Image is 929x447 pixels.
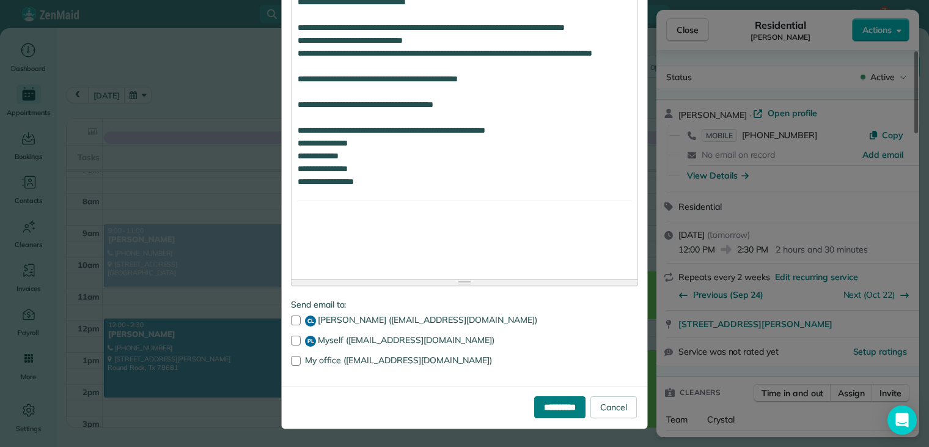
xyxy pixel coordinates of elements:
[305,316,316,327] span: CL
[291,316,638,327] label: [PERSON_NAME] ([EMAIL_ADDRESS][DOMAIN_NAME])
[291,336,638,347] label: Myself ([EMAIL_ADDRESS][DOMAIN_NAME])
[291,298,638,311] label: Send email to:
[590,396,637,418] a: Cancel
[292,280,637,286] div: Resize
[305,336,316,347] span: PL
[887,405,917,435] div: Open Intercom Messenger
[291,356,638,364] label: My office ([EMAIL_ADDRESS][DOMAIN_NAME])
